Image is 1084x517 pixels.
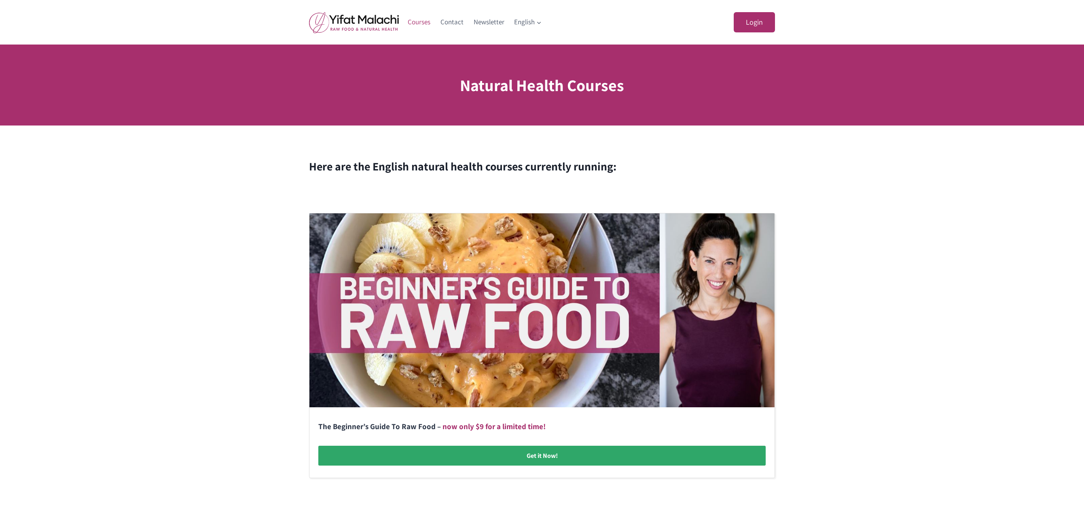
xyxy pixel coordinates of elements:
[403,13,436,32] a: Courses
[309,158,775,175] h2: Here are the English natural health courses currently running:
[468,13,509,32] a: Newsletter
[734,12,775,33] a: Login
[436,13,469,32] a: Contact
[403,13,547,32] nav: Primary
[514,17,542,28] span: English
[460,73,624,97] h1: Natural Health Courses
[309,12,399,33] img: yifat_logo41_en.png
[509,13,547,32] a: English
